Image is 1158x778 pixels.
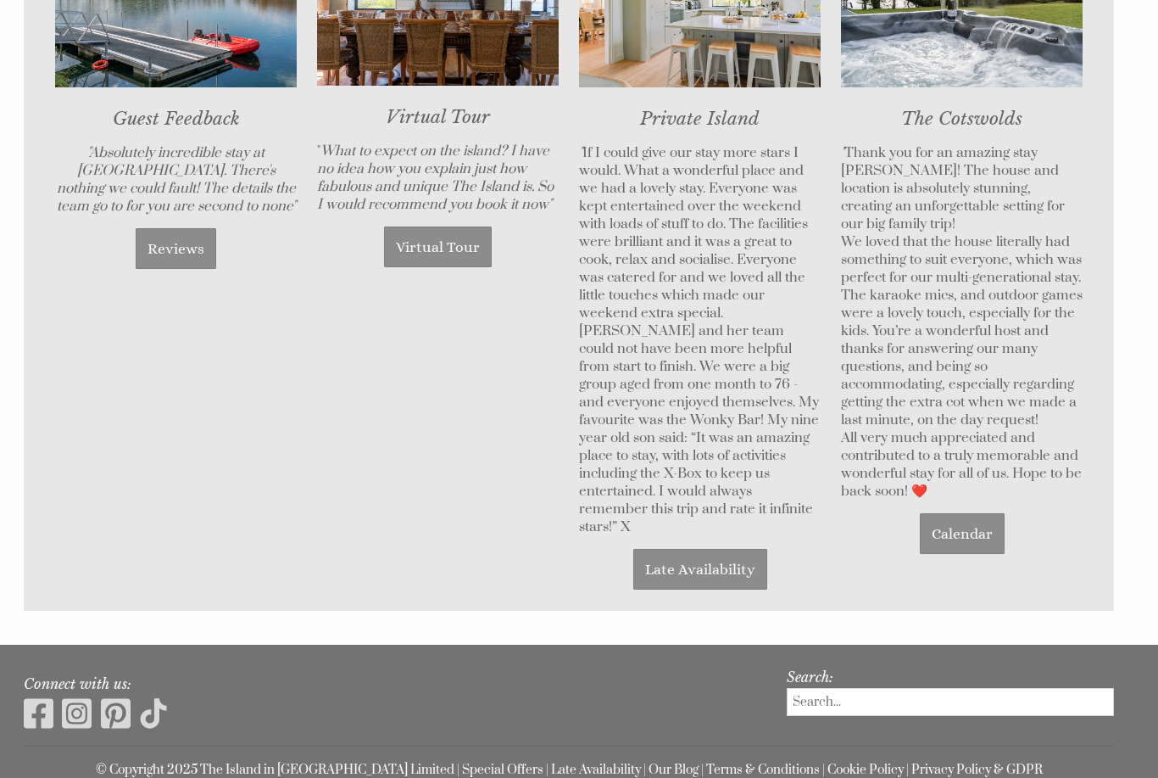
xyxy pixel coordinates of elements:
a: Virtual Tour [384,227,492,267]
em: What to expect on the island? I have no idea how you explain just how fabulous and unique The Isl... [317,143,554,214]
img: Tiktok [139,697,169,730]
p: Thank you for an amazing stay [PERSON_NAME]! The house and location is absolutely stunning, creat... [841,144,1083,501]
a: Our Blog [649,762,699,778]
h2: Guest Feedback [55,108,297,130]
span: | [457,762,459,778]
a: Calendar [920,513,1005,554]
a: Late Availability [633,549,767,590]
em: " [579,144,582,162]
h2: Private Island [579,108,821,130]
h3: Connect with us: [24,675,765,692]
p: If I could give our stay more stars I would. What a wonderful place and we had a lovely stay. Eve... [579,144,821,536]
p: " [317,143,559,214]
h3: Search: [787,669,1114,686]
span: | [643,762,646,778]
span: | [546,762,548,778]
a: Reviews [136,228,216,269]
a: Special Offers [462,762,543,778]
em: " [841,144,844,162]
img: Pinterest [101,697,131,730]
img: Facebook [24,697,53,730]
span: | [906,762,909,778]
h2: Virtual Tour [317,106,559,128]
a: Privacy Policy & GDPR [911,762,1043,778]
span: | [822,762,825,778]
em: "Absolutely incredible stay at [GEOGRAPHIC_DATA]. There's nothing we could fault! The details the... [57,144,296,215]
a: Late Availability [551,762,641,778]
a: © Copyright 2025 The Island in [GEOGRAPHIC_DATA] Limited [96,762,454,778]
span: | [701,762,704,778]
a: Terms & Conditions [706,762,820,778]
h2: The Cotswolds [841,108,1083,130]
img: Instagram [62,697,92,730]
a: Cookie Policy [827,762,904,778]
input: Search... [787,688,1114,716]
